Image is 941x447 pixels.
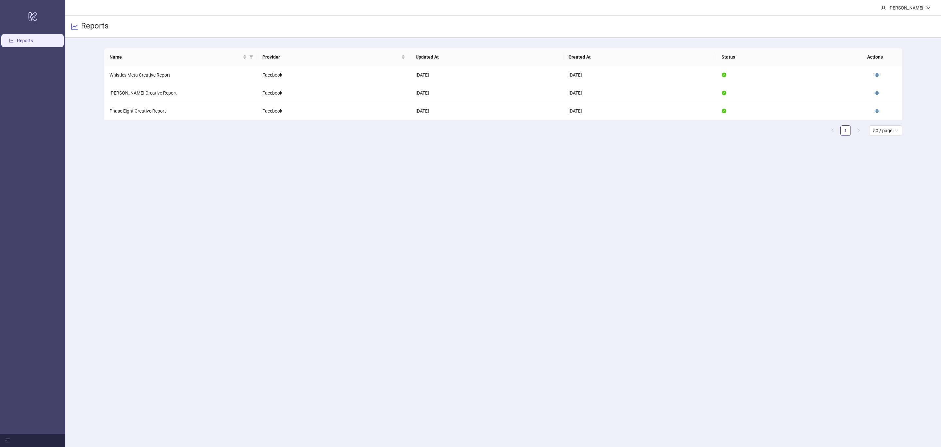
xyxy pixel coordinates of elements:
[410,84,563,102] td: [DATE]
[257,66,410,84] td: Facebook
[109,53,241,61] span: Name
[248,52,255,62] span: filter
[257,84,410,102] td: Facebook
[5,438,10,443] span: menu-fold
[857,128,861,132] span: right
[831,128,834,132] span: left
[563,48,716,66] th: Created At
[875,109,879,113] span: eye
[81,21,108,32] h3: Reports
[722,73,726,77] span: check-circle
[875,72,879,78] a: eye
[104,48,257,66] th: Name
[17,38,33,44] a: Reports
[104,102,257,120] td: Phase Eight Creative Report
[563,102,716,120] td: [DATE]
[410,66,563,84] td: [DATE]
[875,91,879,95] span: eye
[841,126,850,135] a: 1
[563,84,716,102] td: [DATE]
[722,109,726,113] span: check-circle
[257,102,410,120] td: Facebook
[827,125,838,136] li: Previous Page
[71,23,78,30] span: line-chart
[563,66,716,84] td: [DATE]
[410,102,563,120] td: [DATE]
[881,6,886,10] span: user
[104,66,257,84] td: Whistles Meta Creative Report
[410,48,563,66] th: Updated At
[862,48,895,66] th: Actions
[875,108,879,114] a: eye
[853,125,864,136] button: right
[886,4,926,11] div: [PERSON_NAME]
[827,125,838,136] button: left
[875,73,879,77] span: eye
[926,6,931,10] span: down
[104,84,257,102] td: [PERSON_NAME] Creative Report
[873,126,898,135] span: 50 / page
[869,125,902,136] div: Page Size
[722,91,726,95] span: check-circle
[716,48,869,66] th: Status
[257,48,410,66] th: Provider
[840,125,851,136] li: 1
[249,55,253,59] span: filter
[853,125,864,136] li: Next Page
[262,53,400,61] span: Provider
[875,90,879,96] a: eye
